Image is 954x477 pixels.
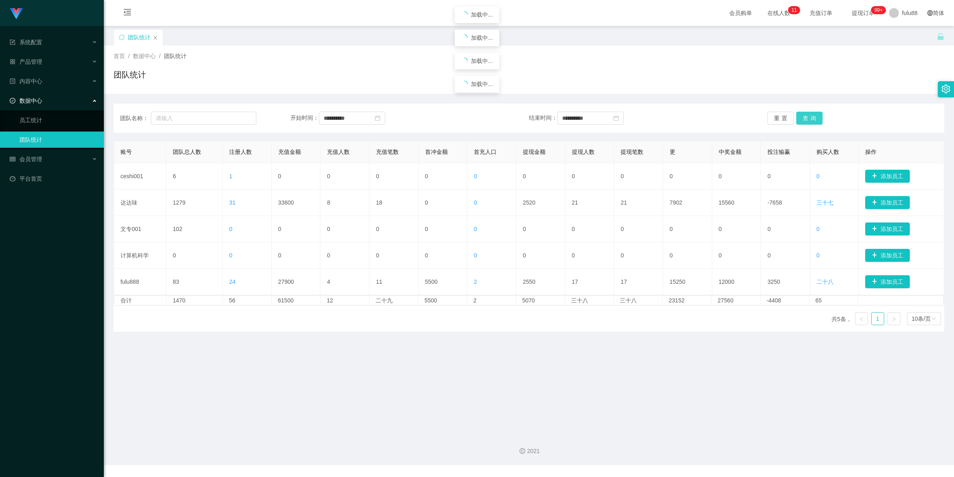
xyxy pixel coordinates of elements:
[474,149,496,155] font: 首充人口
[767,226,771,232] font: 0
[816,226,820,232] font: 0
[173,297,185,304] font: 1470
[816,252,820,259] font: 0
[941,84,950,93] i: 图标：设置
[376,252,379,259] font: 0
[865,149,877,155] font: 操作
[719,199,735,206] font: 15560
[327,297,333,304] font: 12
[229,297,236,304] font: 56
[865,275,910,288] button: 图标: 加号添加员工
[120,252,149,259] font: 计算机科学
[461,81,468,87] i: icon: loading
[327,199,330,206] font: 8
[767,112,794,125] button: 重置
[865,196,910,209] button: 图标: 加号添加员工
[887,312,900,325] li: 下一页
[19,156,42,162] font: 会员管理
[876,315,879,322] font: 1
[670,252,673,259] font: 0
[173,149,201,155] font: 团队总人数
[523,199,535,206] font: 2520
[767,199,782,206] font: -7658
[855,312,868,325] li: 上一页
[425,278,438,285] font: 5500
[327,278,330,285] font: 4
[425,149,448,155] font: 首冲金额
[796,112,823,125] button: 查询
[10,171,97,187] a: 图标：仪表板平台首页
[327,173,330,179] font: 0
[425,173,428,179] font: 0
[151,112,256,125] input: 请输入
[120,199,138,206] font: 达达味
[278,297,294,304] font: 61500
[874,7,883,13] font: 99+
[425,199,428,206] font: 0
[912,313,931,325] div: 10条/页
[173,252,176,259] font: 0
[670,226,673,232] font: 0
[120,149,132,155] font: 账号
[474,226,477,232] font: 0
[375,115,380,121] i: 图标：日历
[902,10,917,16] font: fulu88
[670,199,682,206] font: 7902
[794,7,797,13] font: 1
[229,199,236,206] font: 31
[164,53,187,59] font: 团队统计
[120,278,139,285] font: fulu888
[832,316,852,322] font: 共5条，
[173,278,179,285] font: 83
[621,199,627,206] font: 21
[424,297,437,304] font: 5500
[767,278,780,285] font: 3250
[865,170,910,183] button: 图标: 加号添加员工
[621,173,624,179] font: 0
[278,252,281,259] font: 0
[767,252,771,259] font: 0
[376,199,382,206] font: 18
[474,199,477,206] font: 0
[120,226,141,232] font: 文专001
[473,297,477,304] font: 2
[471,58,493,64] font: 加载中...
[474,252,477,259] font: 0
[571,297,588,304] font: 三十八
[572,199,578,206] font: 21
[278,278,294,285] font: 27900
[572,278,578,285] font: 17
[572,149,595,155] font: 提现人数
[767,297,781,304] font: -4408
[19,78,42,84] font: 内容中心
[229,173,232,179] font: 1
[719,252,722,259] font: 0
[461,35,468,41] i: 图标：加载
[670,173,673,179] font: 0
[810,10,832,16] font: 充值订单
[376,173,379,179] font: 0
[290,114,319,121] font: 开始时间：
[670,149,675,155] font: 更
[376,297,393,304] font: 二十九
[719,278,735,285] font: 12000
[376,278,382,285] font: 11
[933,10,944,16] font: 简体
[159,53,161,59] font: /
[718,297,733,304] font: 27560
[474,173,477,179] font: 0
[327,252,330,259] font: 0
[173,226,182,232] font: 102
[815,297,822,304] font: 65
[816,278,834,285] font: 二十八
[719,149,741,155] font: 中奖金额
[128,53,130,59] font: /
[931,316,936,322] i: 图标： 下
[816,199,834,206] font: 三十七
[19,39,42,45] font: 系统配置
[621,149,643,155] font: 提现笔数
[613,115,619,121] i: 图标：日历
[767,10,790,16] font: 在线人数
[229,226,232,232] font: 0
[133,53,156,59] font: 数据中心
